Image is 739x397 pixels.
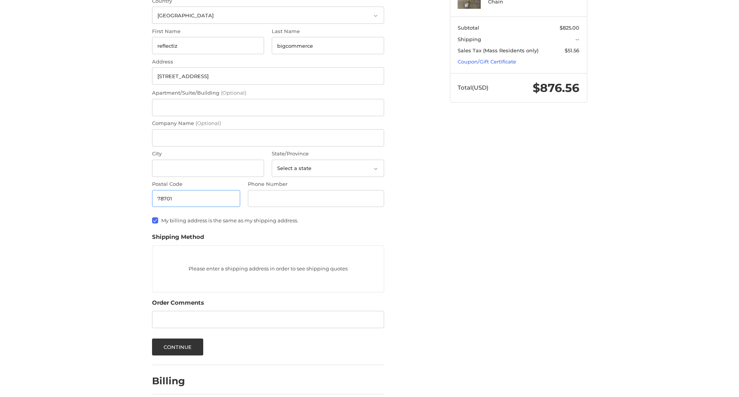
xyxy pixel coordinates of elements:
h2: Billing [152,375,197,387]
label: State/Province [272,150,384,158]
label: Apartment/Suite/Building [152,89,384,97]
label: Company Name [152,120,384,127]
button: Continue [152,339,204,355]
span: $825.00 [560,25,579,31]
span: Sales Tax (Mass Residents only) [458,47,538,53]
legend: Shipping Method [152,233,204,245]
span: Total (USD) [458,84,488,91]
small: (Optional) [196,120,221,126]
label: My billing address is the same as my shipping address. [152,217,384,224]
small: (Optional) [221,90,246,96]
label: Last Name [272,28,384,35]
label: City [152,150,264,158]
span: $876.56 [533,81,579,95]
label: Postal Code [152,180,241,188]
a: Coupon/Gift Certificate [458,58,516,65]
label: Address [152,58,384,66]
p: Please enter a shipping address in order to see shipping quotes [152,261,384,276]
label: Phone Number [248,180,384,188]
span: Subtotal [458,25,479,31]
legend: Order Comments [152,299,204,311]
span: Shipping [458,36,481,42]
span: -- [575,36,579,42]
span: $51.56 [565,47,579,53]
label: First Name [152,28,264,35]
